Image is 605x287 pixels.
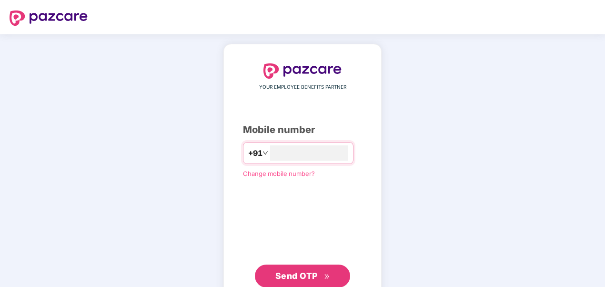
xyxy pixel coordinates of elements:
img: logo [10,10,88,26]
span: double-right [324,274,330,280]
span: Send OTP [275,271,318,281]
div: Mobile number [243,123,362,137]
span: +91 [248,147,262,159]
img: logo [263,63,342,79]
span: YOUR EMPLOYEE BENEFITS PARTNER [259,83,346,91]
a: Change mobile number? [243,170,315,177]
span: down [262,150,268,156]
